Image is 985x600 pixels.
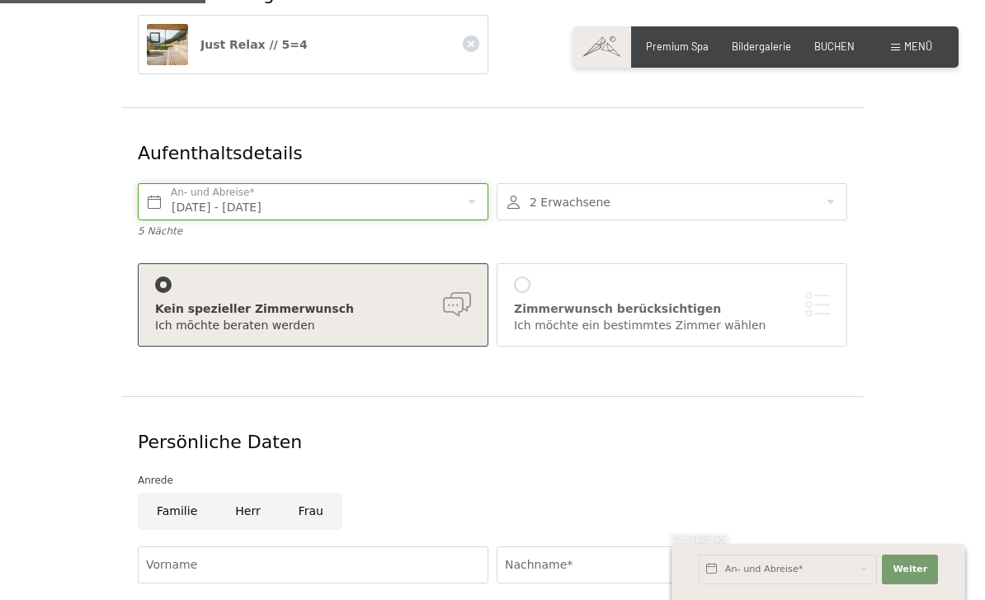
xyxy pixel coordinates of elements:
[814,40,855,53] a: BUCHEN
[200,38,308,51] span: Just Relax // 5=4
[147,24,188,65] img: Just Relax // 5=4
[155,318,471,334] div: Ich möchte beraten werden
[514,301,830,318] div: Zimmerwunsch berücksichtigen
[882,555,938,584] button: Weiter
[893,563,927,576] span: Weiter
[672,534,728,544] span: Schnellanfrage
[138,430,847,456] div: Persönliche Daten
[138,141,728,167] div: Aufenthaltsdetails
[138,472,847,489] div: Anrede
[646,40,709,53] a: Premium Spa
[514,318,830,334] div: Ich möchte ein bestimmtes Zimmer wählen
[138,224,488,239] div: 5 Nächte
[904,40,932,53] span: Menü
[732,40,791,53] a: Bildergalerie
[155,301,471,318] div: Kein spezieller Zimmerwunsch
